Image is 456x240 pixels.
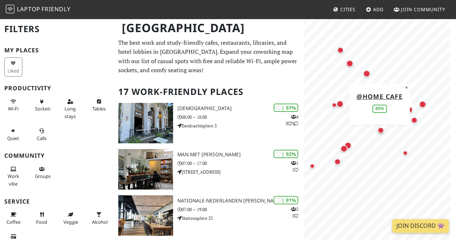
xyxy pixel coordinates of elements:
[4,198,110,205] h3: Service
[394,112,408,127] div: Map marker
[330,3,358,16] a: Cities
[337,141,351,156] div: Map marker
[17,5,40,13] span: Laptop
[92,105,105,112] span: Work-friendly tables
[407,113,421,127] div: Map marker
[33,209,51,228] button: Food
[177,160,304,167] p: 07:00 – 17:00
[285,113,298,127] p: 4 3 3
[65,105,76,119] span: Long stays
[373,123,388,138] div: Map marker
[114,149,304,189] a: Man met bril koffie | 92% 11 Man met [PERSON_NAME] 07:00 – 17:00 [STREET_ADDRESS]
[177,215,304,222] p: Stationsplein 25
[330,154,345,169] div: Map marker
[372,105,387,113] div: 85%
[6,219,21,225] span: Coffee
[177,122,304,129] p: Eendrachtsplein 3
[8,105,18,112] span: Stable Wi-Fi
[37,135,47,141] span: Video/audio calls
[4,125,22,144] button: Quiet
[114,195,304,236] a: Nationale-Nederlanden Douwe Egberts Café | 91% 23 Nationale-Nederlanden [PERSON_NAME] Café 07:00 ...
[333,43,347,57] div: Map marker
[401,6,445,13] span: Join Community
[177,114,304,121] p: 08:00 – 18:00
[398,146,412,160] div: Map marker
[33,125,51,144] button: Calls
[35,173,51,179] span: Group tables
[4,209,22,228] button: Coffee
[373,6,384,13] span: Add
[8,173,19,187] span: People working
[41,5,70,13] span: Friendly
[6,5,14,13] img: LaptopFriendly
[61,96,79,122] button: Long stays
[4,96,22,115] button: Wi-Fi
[90,209,108,228] button: Alcohol
[177,105,304,112] h3: [DEMOGRAPHIC_DATA]
[35,105,52,112] span: Power sockets
[63,219,78,225] span: Veggie
[340,6,355,13] span: Cities
[274,150,298,158] div: | 92%
[327,98,341,112] div: Map marker
[342,56,357,71] div: Map marker
[274,196,298,204] div: | 91%
[363,3,386,16] a: Add
[373,124,388,139] div: Map marker
[118,81,300,103] h2: 17 Work-Friendly Places
[391,3,448,16] a: Join Community
[4,163,22,189] button: Work vibe
[291,206,298,219] p: 2 3
[341,138,355,153] div: Map marker
[177,169,304,175] p: [STREET_ADDRESS]
[4,85,110,92] h3: Productivity
[4,152,110,159] h3: Community
[92,219,108,225] span: Alcohol
[118,195,173,236] img: Nationale-Nederlanden Douwe Egberts Café
[415,97,430,112] div: Map marker
[33,163,51,182] button: Groups
[4,18,110,40] h2: Filters
[274,104,298,112] div: | 97%
[177,152,304,158] h3: Man met [PERSON_NAME]
[392,219,449,233] a: Join Discord 👾
[118,103,173,143] img: Heilige Boontjes
[6,3,71,16] a: LaptopFriendly LaptopFriendly
[403,83,410,91] button: Close popup
[177,206,304,213] p: 07:00 – 19:00
[114,103,304,143] a: Heilige Boontjes | 97% 433 [DEMOGRAPHIC_DATA] 08:00 – 18:00 Eendrachtsplein 3
[90,96,108,115] button: Tables
[118,149,173,189] img: Man met bril koffie
[305,159,319,173] div: Map marker
[36,219,47,225] span: Food
[333,97,347,111] div: Map marker
[7,135,19,141] span: Quiet
[357,92,403,100] a: @Home Cafe
[291,160,298,173] p: 1 1
[61,209,79,228] button: Veggie
[359,66,374,81] div: Map marker
[116,18,302,38] h1: [GEOGRAPHIC_DATA]
[177,198,304,204] h3: Nationale-Nederlanden [PERSON_NAME] Café
[118,38,300,75] p: The best work and study-friendly cafes, restaurants, libraries, and hotel lobbies in [GEOGRAPHIC_...
[33,96,51,115] button: Sockets
[4,47,110,54] h3: My Places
